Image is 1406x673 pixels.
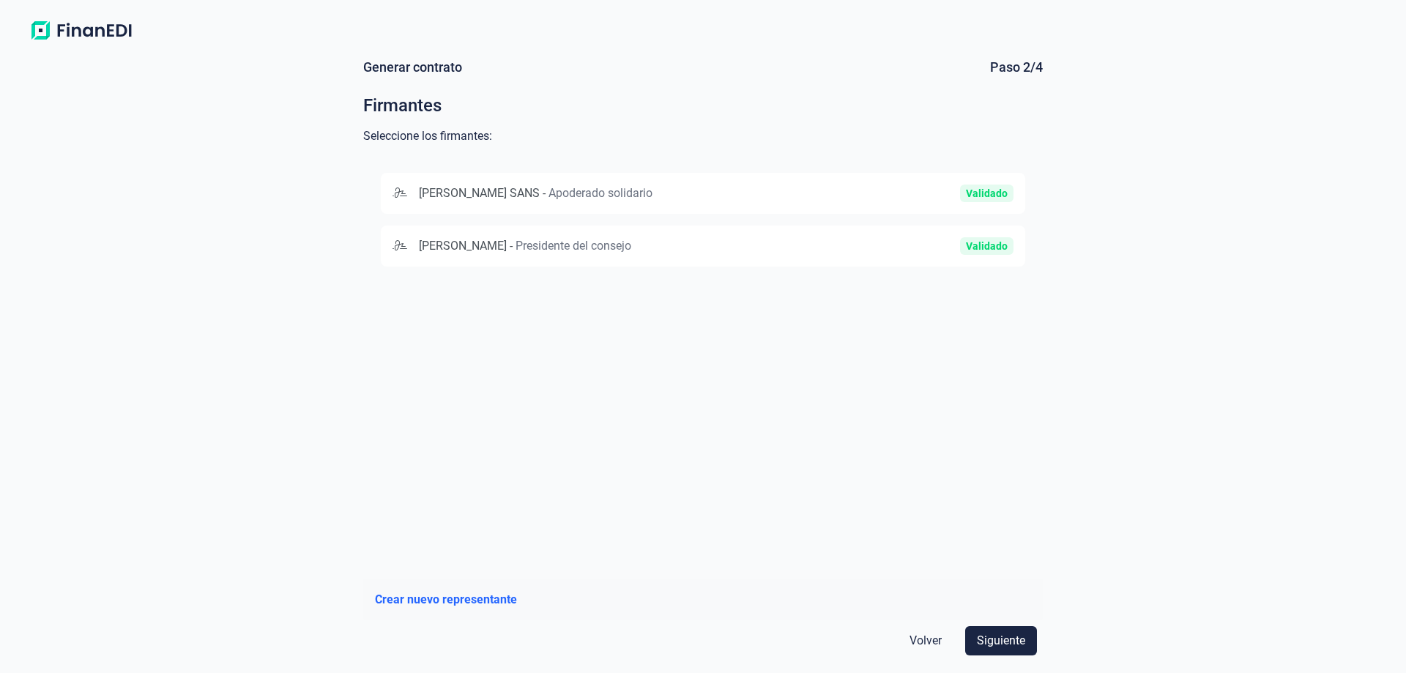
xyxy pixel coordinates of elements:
span: Apoderado solidario [548,186,652,200]
div: [PERSON_NAME] SANS-Apoderado solidarioValidado [381,173,1025,214]
div: Generar contrato [363,59,462,76]
span: Siguiente [977,632,1025,650]
button: Siguiente [965,626,1037,655]
div: Firmantes [363,94,1043,117]
div: Seleccione los firmantes: [363,129,1043,144]
div: [PERSON_NAME]-Presidente del consejoValidado [381,226,1025,267]
span: [PERSON_NAME] [419,239,507,253]
span: Volver [910,632,942,650]
span: - [543,186,546,200]
span: - [510,239,513,253]
button: Volver [898,626,953,655]
img: Logo de aplicación [23,18,139,44]
span: Presidente del consejo [516,239,631,253]
span: [PERSON_NAME] SANS [419,186,540,200]
div: Validado [966,187,1008,199]
button: Crear nuevo representante [375,591,517,609]
div: Paso 2/4 [990,59,1043,76]
div: Validado [966,240,1008,252]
